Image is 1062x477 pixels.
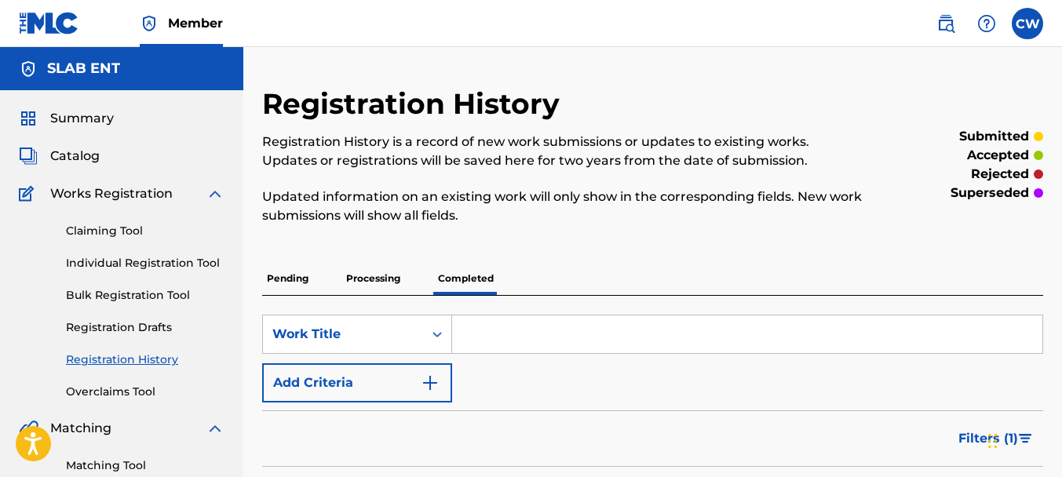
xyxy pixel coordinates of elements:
[272,325,414,344] div: Work Title
[19,147,100,166] a: CatalogCatalog
[19,419,38,438] img: Matching
[967,146,1029,165] p: accepted
[50,184,173,203] span: Works Registration
[341,262,405,295] p: Processing
[1012,8,1043,39] div: User Menu
[433,262,498,295] p: Completed
[421,373,440,392] img: 9d2ae6d4665cec9f34b9.svg
[168,14,223,32] span: Member
[66,255,224,271] a: Individual Registration Tool
[140,14,159,33] img: Top Rightsholder
[19,184,39,203] img: Works Registration
[262,363,452,402] button: Add Criteria
[19,109,114,128] a: SummarySummary
[19,12,79,35] img: MLC Logo
[66,287,224,304] a: Bulk Registration Tool
[1018,274,1062,408] iframe: Resource Center
[959,127,1029,146] p: submitted
[262,133,863,170] p: Registration History is a record of new work submissions or updates to existing works. Updates or...
[66,223,224,239] a: Claiming Tool
[936,14,955,33] img: search
[977,14,996,33] img: help
[66,457,224,474] a: Matching Tool
[262,188,863,225] p: Updated information on an existing work will only show in the corresponding fields. New work subm...
[19,60,38,78] img: Accounts
[971,165,1029,184] p: rejected
[949,419,1043,458] button: Filters (1)
[262,262,313,295] p: Pending
[50,147,100,166] span: Catalog
[206,419,224,438] img: expand
[50,419,111,438] span: Matching
[19,147,38,166] img: Catalog
[262,86,567,122] h2: Registration History
[958,429,1018,448] span: Filters ( 1 )
[930,8,962,39] a: Public Search
[951,184,1029,202] p: superseded
[66,319,224,336] a: Registration Drafts
[66,351,224,368] a: Registration History
[47,60,120,78] h5: SLAB ENT
[19,109,38,128] img: Summary
[50,109,114,128] span: Summary
[988,417,998,464] div: Drag
[66,384,224,400] a: Overclaims Tool
[984,402,1062,477] iframe: Chat Widget
[206,184,224,203] img: expand
[971,8,1002,39] div: Help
